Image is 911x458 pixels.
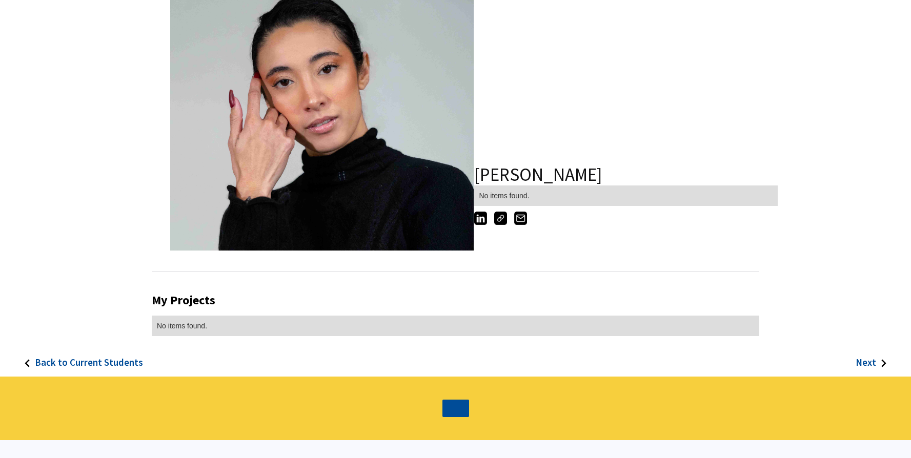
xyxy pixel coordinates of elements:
h3: Next [856,357,876,368]
img: https://theresas-fresh-site-a2c44c.webflow.io/ [494,212,507,224]
img: theresawong.designs@gmail.com [514,212,527,224]
img: https://www.linkedin.com/in/theresawong-designs/ [474,212,487,224]
a: Next [856,336,902,377]
h3: Back to Current Students [35,357,143,368]
h1: [PERSON_NAME] [474,164,602,185]
div: No items found. [157,321,754,331]
div: No items found. [479,191,773,201]
a: Back to Current Students [9,336,143,377]
h2: My Projects [152,293,759,308]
